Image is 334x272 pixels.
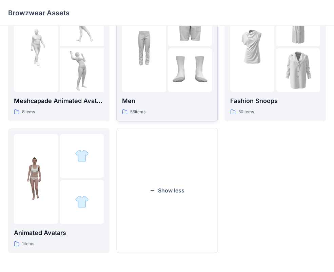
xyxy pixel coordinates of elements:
[60,48,104,92] img: folder 3
[230,96,320,106] p: Fashion Snoops
[122,96,212,106] p: Men
[75,195,89,209] img: folder 3
[22,108,35,116] p: 8 items
[276,48,320,92] img: folder 3
[8,8,70,18] p: Browzwear Assets
[8,128,110,253] a: folder 1folder 2folder 3Animated Avatars1items
[14,228,104,238] p: Animated Avatars
[130,108,145,116] p: 56 items
[168,48,212,92] img: folder 3
[14,157,58,201] img: folder 1
[116,128,218,253] button: Show less
[22,240,34,248] p: 1 items
[238,108,254,116] p: 30 items
[122,25,166,69] img: folder 1
[14,25,58,69] img: folder 1
[230,25,274,69] img: folder 1
[14,96,104,106] p: Meshcapade Animated Avatars
[75,149,89,163] img: folder 2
